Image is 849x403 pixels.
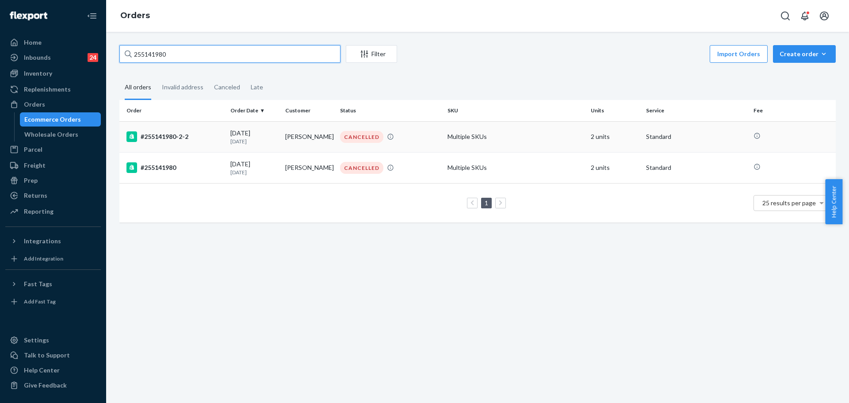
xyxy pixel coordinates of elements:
[346,50,397,58] div: Filter
[24,100,45,109] div: Orders
[346,45,397,63] button: Filter
[337,100,444,121] th: Status
[815,7,833,25] button: Open account menu
[230,138,278,145] p: [DATE]
[214,76,240,99] div: Canceled
[24,237,61,246] div: Integrations
[230,169,278,176] p: [DATE]
[587,100,642,121] th: Units
[162,76,203,99] div: Invalid address
[646,132,746,141] p: Standard
[20,112,101,127] a: Ecommerce Orders
[444,100,587,121] th: SKU
[24,191,47,200] div: Returns
[5,66,101,81] a: Inventory
[83,7,101,25] button: Close Navigation
[5,234,101,248] button: Integrations
[24,130,78,139] div: Wholesale Orders
[24,336,49,345] div: Settings
[5,142,101,157] a: Parcel
[24,53,51,62] div: Inbounds
[444,152,587,183] td: Multiple SKUs
[24,351,70,360] div: Talk to Support
[24,207,54,216] div: Reporting
[24,38,42,47] div: Home
[776,7,794,25] button: Open Search Box
[5,378,101,392] button: Give Feedback
[126,162,223,173] div: #255141980
[762,199,816,207] span: 25 results per page
[5,363,101,377] a: Help Center
[230,129,278,145] div: [DATE]
[24,381,67,390] div: Give Feedback
[750,100,836,121] th: Fee
[24,280,52,288] div: Fast Tags
[24,115,81,124] div: Ecommerce Orders
[5,158,101,173] a: Freight
[5,348,101,362] a: Talk to Support
[285,107,333,114] div: Customer
[24,255,63,262] div: Add Integration
[646,163,746,172] p: Standard
[5,50,101,65] a: Inbounds24
[24,366,60,375] div: Help Center
[24,161,46,170] div: Freight
[120,11,150,20] a: Orders
[340,131,383,143] div: CANCELLED
[230,160,278,176] div: [DATE]
[24,85,71,94] div: Replenishments
[24,69,52,78] div: Inventory
[282,121,337,152] td: [PERSON_NAME]
[24,145,42,154] div: Parcel
[587,121,642,152] td: 2 units
[119,100,227,121] th: Order
[251,76,263,99] div: Late
[20,127,101,142] a: Wholesale Orders
[24,298,56,305] div: Add Fast Tag
[642,100,750,121] th: Service
[24,176,38,185] div: Prep
[587,152,642,183] td: 2 units
[227,100,282,121] th: Order Date
[126,131,223,142] div: #255141980-2-2
[796,7,814,25] button: Open notifications
[5,204,101,219] a: Reporting
[5,295,101,309] a: Add Fast Tag
[282,152,337,183] td: [PERSON_NAME]
[825,179,842,224] button: Help Center
[113,3,157,29] ol: breadcrumbs
[5,173,101,188] a: Prep
[340,162,383,174] div: CANCELLED
[88,53,98,62] div: 24
[5,277,101,291] button: Fast Tags
[710,45,768,63] button: Import Orders
[773,45,836,63] button: Create order
[5,82,101,96] a: Replenishments
[444,121,587,152] td: Multiple SKUs
[5,252,101,266] a: Add Integration
[5,97,101,111] a: Orders
[119,45,340,63] input: Search orders
[5,333,101,347] a: Settings
[5,35,101,50] a: Home
[10,12,47,20] img: Flexport logo
[5,188,101,203] a: Returns
[780,50,829,58] div: Create order
[125,76,151,100] div: All orders
[483,199,490,207] a: Page 1 is your current page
